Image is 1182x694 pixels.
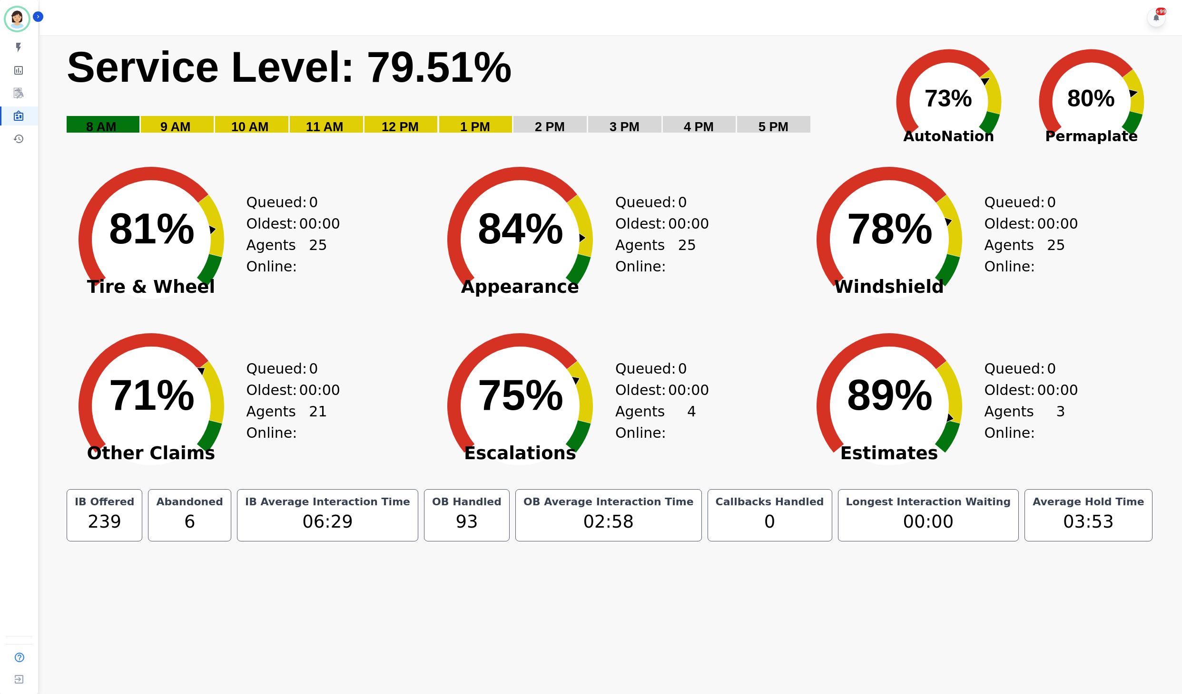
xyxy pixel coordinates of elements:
svg: Service Level: 0% [66,41,872,148]
span: Tire & Wheel [56,282,246,292]
div: Oldest: [615,379,687,401]
div: Agents Online: [615,234,696,277]
span: 4 [687,401,696,443]
span: 0 [1047,192,1056,213]
span: 00:00 [668,213,709,234]
div: Oldest: [985,379,1056,401]
div: Agents Online: [246,234,327,277]
span: 00:00 [1037,213,1078,234]
span: 21 [309,401,327,443]
text: 75% [478,371,563,419]
div: +99 [1156,8,1166,15]
div: 03:53 [1031,509,1146,535]
div: Agents Online: [985,234,1065,277]
div: Longest Interaction Waiting [844,495,1013,509]
div: 6 [154,509,225,535]
span: 25 [678,234,696,277]
div: Oldest: [246,213,318,234]
text: 5 PM [758,120,788,134]
span: 0 [678,358,687,379]
span: 00:00 [299,213,340,234]
div: Queued: [615,358,687,379]
text: 12 PM [382,120,419,134]
span: 25 [1047,234,1065,277]
text: 81% [109,205,195,252]
div: Agents Online: [615,401,696,443]
img: Bordered avatar [6,8,29,30]
div: 06:29 [243,509,412,535]
span: 25 [309,234,327,277]
span: Escalations [425,449,615,458]
div: Average Hold Time [1031,495,1146,509]
text: 89% [847,371,933,419]
div: Oldest: [615,213,687,234]
span: 0 [1047,358,1056,379]
span: Other Claims [56,449,246,458]
text: 3 PM [610,120,640,134]
text: 73% [925,85,972,112]
text: 78% [847,205,933,252]
span: 0 [309,192,318,213]
div: 93 [430,509,503,535]
div: 02:58 [522,509,696,535]
span: Estimates [794,449,985,458]
span: 0 [309,358,318,379]
span: AutoNation [877,125,1020,147]
text: Service Level: 79.51% [67,43,512,91]
div: 00:00 [844,509,1013,535]
div: Oldest: [246,379,318,401]
text: 80% [1067,85,1115,112]
text: 4 PM [684,120,714,134]
text: 10 AM [231,120,269,134]
text: 1 PM [460,120,490,134]
div: Queued: [246,358,318,379]
div: OB Average Interaction Time [522,495,696,509]
div: Oldest: [985,213,1056,234]
span: 3 [1056,401,1065,443]
text: 71% [109,371,195,419]
div: Callbacks Handled [714,495,826,509]
div: 239 [73,509,137,535]
div: Queued: [985,358,1056,379]
text: 8 AM [86,120,117,134]
span: 00:00 [1037,379,1078,401]
div: OB Handled [430,495,503,509]
text: 84% [478,205,563,252]
text: 11 AM [306,120,344,134]
div: Queued: [246,192,318,213]
span: 00:00 [668,379,709,401]
div: Queued: [985,192,1056,213]
span: 00:00 [299,379,340,401]
div: 0 [714,509,826,535]
div: IB Average Interaction Time [243,495,412,509]
span: Windshield [794,282,985,292]
div: Abandoned [154,495,225,509]
span: 0 [678,192,687,213]
div: IB Offered [73,495,137,509]
div: Agents Online: [985,401,1065,443]
text: 9 AM [160,120,191,134]
text: 2 PM [535,120,565,134]
div: Agents Online: [246,401,327,443]
span: Appearance [425,282,615,292]
div: Queued: [615,192,687,213]
span: Permaplate [1020,125,1163,147]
